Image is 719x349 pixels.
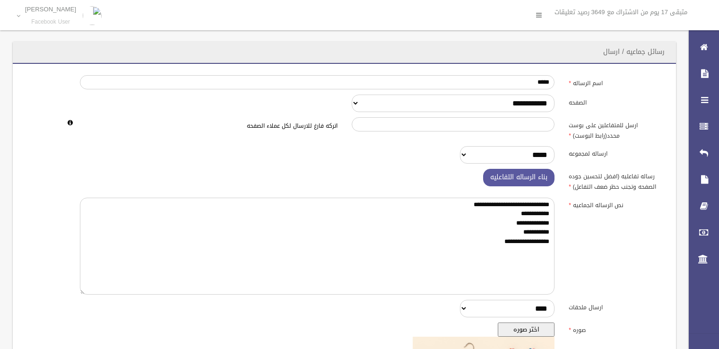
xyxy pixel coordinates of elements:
[498,323,554,337] button: اختر صوره
[562,323,670,336] label: صوره
[562,169,670,192] label: رساله تفاعليه (افضل لتحسين جوده الصفحه وتجنب حظر ضعف التفاعل)
[25,6,76,13] p: [PERSON_NAME]
[562,95,670,108] label: الصفحه
[562,198,670,211] label: نص الرساله الجماعيه
[562,300,670,313] label: ارسال ملحقات
[562,75,670,88] label: اسم الرساله
[562,117,670,141] label: ارسل للمتفاعلين على بوست محدد(رابط البوست)
[483,169,554,186] button: بناء الرساله التفاعليه
[25,18,76,26] small: Facebook User
[592,43,676,61] header: رسائل جماعيه / ارسال
[562,146,670,159] label: ارساله لمجموعه
[80,123,338,129] h6: اتركه فارغ للارسال لكل عملاء الصفحه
